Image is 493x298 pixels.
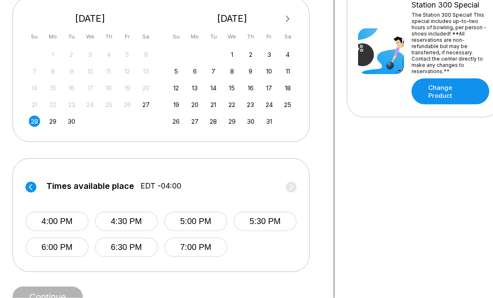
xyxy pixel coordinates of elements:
[66,116,77,127] div: Choose Tuesday, September 30th, 2025
[170,99,182,110] div: Choose Sunday, October 19th, 2025
[66,99,77,110] div: Not available Tuesday, September 23rd, 2025
[140,182,181,191] span: EDT -04:00
[234,212,297,232] button: 5:30 PM
[412,79,489,104] a: Change Product
[170,116,182,127] div: Choose Sunday, October 26th, 2025
[140,31,152,42] div: Sa
[103,31,114,42] div: Th
[189,31,201,42] div: Mo
[264,49,275,60] div: Choose Friday, October 3rd, 2025
[66,49,77,60] div: Not available Tuesday, September 2nd, 2025
[226,82,238,94] div: Choose Wednesday, October 15th, 2025
[226,31,238,42] div: We
[25,212,89,232] button: 4:00 PM
[281,13,295,26] button: Next Month
[245,99,256,110] div: Choose Thursday, October 23rd, 2025
[29,99,40,110] div: Not available Sunday, September 21st, 2025
[245,31,256,42] div: Th
[140,82,152,94] div: Not available Saturday, September 20th, 2025
[25,238,89,257] button: 6:00 PM
[84,99,96,110] div: Not available Wednesday, September 24th, 2025
[282,49,293,60] div: Choose Saturday, October 4th, 2025
[122,66,133,77] div: Not available Friday, September 12th, 2025
[95,212,158,232] button: 4:30 PM
[189,82,201,94] div: Choose Monday, October 13th, 2025
[264,99,275,110] div: Choose Friday, October 24th, 2025
[84,82,96,94] div: Not available Wednesday, September 17th, 2025
[84,66,96,77] div: Not available Wednesday, September 10th, 2025
[84,49,96,60] div: Not available Wednesday, September 3rd, 2025
[46,182,134,191] span: Times available place
[103,82,114,94] div: Not available Thursday, September 18th, 2025
[208,82,219,94] div: Choose Tuesday, October 14th, 2025
[189,116,201,127] div: Choose Monday, October 27th, 2025
[29,66,40,77] div: Not available Sunday, September 7th, 2025
[122,49,133,60] div: Not available Friday, September 5th, 2025
[140,66,152,77] div: Not available Saturday, September 13th, 2025
[47,99,58,110] div: Not available Monday, September 22nd, 2025
[29,116,40,127] div: Choose Sunday, September 28th, 2025
[412,12,489,74] div: The Station 300 Special! This special includes up-to-two hours of bowling, per person - shoes inc...
[66,66,77,77] div: Not available Tuesday, September 9th, 2025
[245,116,256,127] div: Choose Thursday, October 30th, 2025
[226,49,238,60] div: Choose Wednesday, October 1st, 2025
[66,31,77,42] div: Tu
[47,49,58,60] div: Not available Monday, September 1st, 2025
[282,66,293,77] div: Choose Saturday, October 11th, 2025
[164,212,227,232] button: 5:00 PM
[245,49,256,60] div: Choose Thursday, October 2nd, 2025
[103,99,114,110] div: Not available Thursday, September 25th, 2025
[245,66,256,77] div: Choose Thursday, October 9th, 2025
[164,238,227,257] button: 7:00 PM
[95,238,158,257] button: 6:30 PM
[47,31,58,42] div: Mo
[170,66,182,77] div: Choose Sunday, October 5th, 2025
[264,116,275,127] div: Choose Friday, October 31st, 2025
[245,82,256,94] div: Choose Thursday, October 16th, 2025
[282,31,293,42] div: Sa
[103,66,114,77] div: Not available Thursday, September 11th, 2025
[358,28,404,74] img: Station 300 Special
[170,31,182,42] div: Su
[208,31,219,42] div: Tu
[122,82,133,94] div: Not available Friday, September 19th, 2025
[264,31,275,42] div: Fr
[47,116,58,127] div: Choose Monday, September 29th, 2025
[28,48,153,127] div: month 2025-09
[103,49,114,60] div: Not available Thursday, September 4th, 2025
[66,82,77,94] div: Not available Tuesday, September 16th, 2025
[140,49,152,60] div: Not available Saturday, September 6th, 2025
[208,116,219,127] div: Choose Tuesday, October 28th, 2025
[226,66,238,77] div: Choose Wednesday, October 8th, 2025
[226,99,238,110] div: Choose Wednesday, October 22nd, 2025
[168,13,297,24] div: [DATE]
[264,66,275,77] div: Choose Friday, October 10th, 2025
[170,82,182,94] div: Choose Sunday, October 12th, 2025
[226,116,238,127] div: Choose Wednesday, October 29th, 2025
[282,82,293,94] div: Choose Saturday, October 18th, 2025
[208,66,219,77] div: Choose Tuesday, October 7th, 2025
[170,48,295,127] div: month 2025-10
[208,99,219,110] div: Choose Tuesday, October 21st, 2025
[29,31,40,42] div: Su
[264,82,275,94] div: Choose Friday, October 17th, 2025
[412,0,489,10] div: Station 300 Special
[47,82,58,94] div: Not available Monday, September 15th, 2025
[25,13,155,24] div: [DATE]
[84,31,96,42] div: We
[122,99,133,110] div: Not available Friday, September 26th, 2025
[189,99,201,110] div: Choose Monday, October 20th, 2025
[140,99,152,110] div: Choose Saturday, September 27th, 2025
[29,82,40,94] div: Not available Sunday, September 14th, 2025
[122,31,133,42] div: Fr
[47,66,58,77] div: Not available Monday, September 8th, 2025
[282,99,293,110] div: Choose Saturday, October 25th, 2025
[189,66,201,77] div: Choose Monday, October 6th, 2025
